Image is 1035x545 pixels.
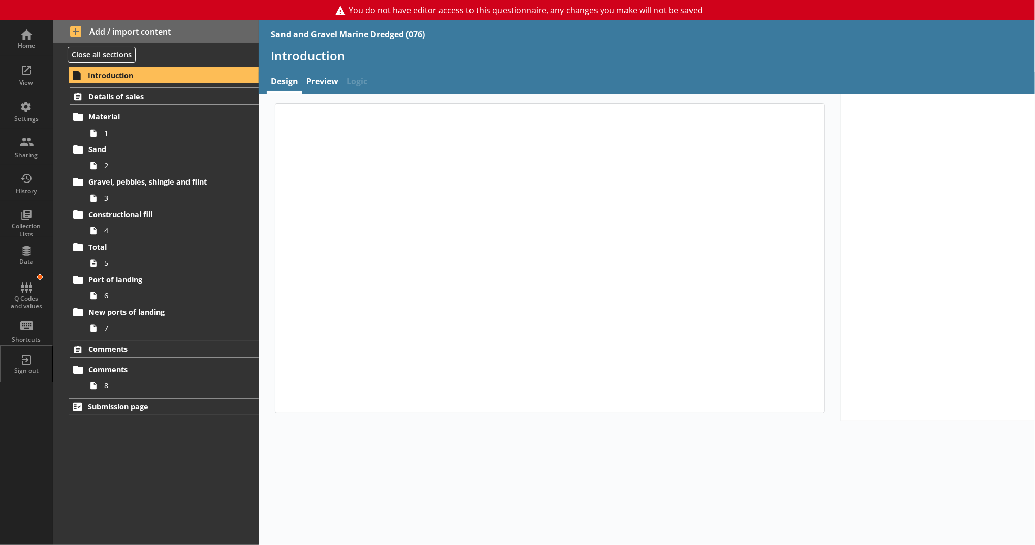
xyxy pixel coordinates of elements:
[88,71,225,80] span: Introduction
[88,365,225,374] span: Comments
[104,128,229,138] span: 1
[70,206,259,223] a: Constructional fill
[9,187,44,195] div: History
[88,144,225,154] span: Sand
[85,378,259,394] a: 8
[88,402,225,411] span: Submission page
[9,79,44,87] div: View
[9,295,44,310] div: Q Codes and values
[74,141,259,174] li: Sand2
[104,226,229,235] span: 4
[74,271,259,304] li: Port of landing6
[104,323,229,333] span: 7
[104,193,229,203] span: 3
[70,271,259,288] a: Port of landing
[104,291,229,300] span: 6
[9,222,44,238] div: Collection Lists
[85,125,259,141] a: 1
[104,161,229,170] span: 2
[74,304,259,337] li: New ports of landing7
[9,336,44,344] div: Shortcuts
[85,223,259,239] a: 4
[70,361,259,378] a: Comments
[104,381,229,390] span: 8
[9,42,44,50] div: Home
[69,398,259,415] a: Submission page
[74,239,259,271] li: Total5
[85,320,259,337] a: 7
[70,304,259,320] a: New ports of landing
[70,341,259,358] a: Comments
[85,288,259,304] a: 6
[85,255,259,271] a: 5
[88,112,225,122] span: Material
[68,47,136,63] button: Close all sections
[74,109,259,141] li: Material1
[70,174,259,190] a: Gravel, pebbles, shingle and flint
[53,87,259,336] li: Details of salesMaterial1Sand2Gravel, pebbles, shingle and flint3Constructional fill4Total5Port o...
[104,258,229,268] span: 5
[70,87,259,105] a: Details of sales
[70,239,259,255] a: Total
[271,28,425,40] div: Sand and Gravel Marine Dredged (076)
[53,341,259,394] li: CommentsComments8
[70,141,259,158] a: Sand
[9,151,44,159] div: Sharing
[85,190,259,206] a: 3
[69,67,259,83] a: Introduction
[88,177,225,187] span: Gravel, pebbles, shingle and flint
[271,48,1023,64] h1: Introduction
[88,307,225,317] span: New ports of landing
[88,242,225,252] span: Total
[85,158,259,174] a: 2
[342,72,371,94] span: Logic
[74,361,259,394] li: Comments8
[88,92,225,101] span: Details of sales
[9,115,44,123] div: Settings
[74,174,259,206] li: Gravel, pebbles, shingle and flint3
[9,367,44,375] div: Sign out
[74,206,259,239] li: Constructional fill4
[267,72,302,94] a: Design
[53,20,259,43] button: Add / import content
[88,344,225,354] span: Comments
[88,275,225,284] span: Port of landing
[88,209,225,219] span: Constructional fill
[70,109,259,125] a: Material
[9,258,44,266] div: Data
[70,26,242,37] span: Add / import content
[302,72,342,94] a: Preview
